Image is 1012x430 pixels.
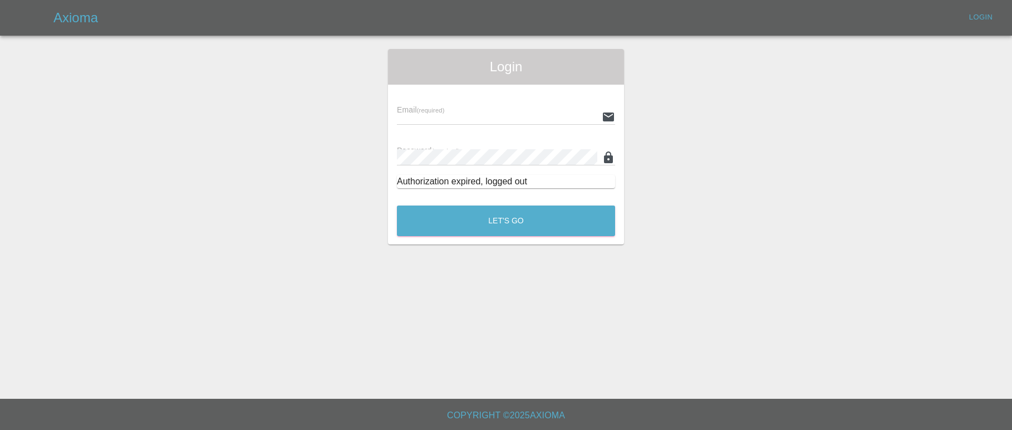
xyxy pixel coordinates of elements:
[417,107,445,114] small: (required)
[53,9,98,27] h5: Axioma
[9,408,1003,423] h6: Copyright © 2025 Axioma
[397,146,459,155] span: Password
[397,105,444,114] span: Email
[397,175,615,188] div: Authorization expired, logged out
[963,9,999,26] a: Login
[397,58,615,76] span: Login
[432,148,460,154] small: (required)
[397,206,615,236] button: Let's Go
